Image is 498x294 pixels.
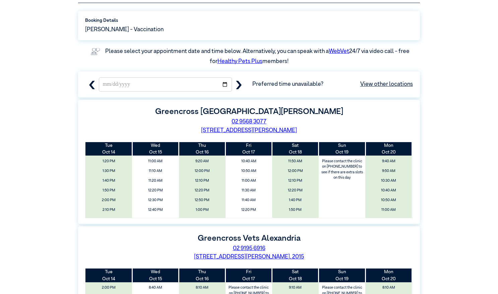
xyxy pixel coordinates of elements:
span: 2:00 PM [87,284,130,292]
a: View other locations [360,80,413,89]
span: 11:40 AM [228,196,270,204]
span: 1:40 PM [274,196,317,204]
span: 1:10 PM [181,216,223,224]
span: 9:50 AM [367,167,410,175]
th: Oct 14 [85,269,132,282]
span: 10:40 AM [228,157,270,166]
img: vet [88,46,102,57]
a: [STREET_ADDRESS][PERSON_NAME], 2015 [194,254,304,260]
span: 1:30 PM [87,167,130,175]
th: Oct 15 [132,142,179,156]
label: Please select your appointment date and time below. Alternatively, you can speak with a 24/7 via ... [105,49,411,64]
span: 10:40 AM [367,186,410,195]
span: 8:40 AM [134,284,177,292]
span: [PERSON_NAME] - Vaccination [85,25,164,34]
span: 8:10 AM [367,284,410,292]
span: 1:50 PM [87,186,130,195]
span: 10:50 AM [367,196,410,204]
span: 11:00 AM [367,206,410,214]
span: 10:50 AM [228,167,270,175]
th: Oct 20 [365,269,412,282]
th: Oct 19 [319,269,365,282]
span: 9:10 AM [274,284,317,292]
span: 11:00 AM [228,177,270,185]
a: WebVet [329,49,349,54]
th: Oct 17 [226,269,272,282]
span: 1:50 PM [274,206,317,214]
span: 12:30 PM [228,216,270,224]
span: 11:20 AM [134,177,177,185]
span: 2:00 PM [274,216,317,224]
th: Oct 18 [272,142,319,156]
span: 12:10 PM [181,177,223,185]
a: [STREET_ADDRESS][PERSON_NAME] [201,128,297,133]
label: Greencross [GEOGRAPHIC_DATA][PERSON_NAME] [155,108,343,116]
span: 2:10 PM [87,206,130,214]
span: 1:00 PM [181,206,223,214]
span: 8:10 AM [181,284,223,292]
span: 9:20 AM [181,157,223,166]
span: 12:20 PM [181,186,223,195]
span: 1:20 PM [87,157,130,166]
label: Please contact the clinic on [PHONE_NUMBER] to see if there are extra slots on this day [319,157,365,182]
a: 02 9568 3077 [232,119,266,125]
label: Booking Details [85,17,413,24]
span: 12:50 PM [134,216,177,224]
span: Preferred time unavailable? [252,80,413,89]
span: 12:30 PM [134,196,177,204]
span: 11:50 AM [274,157,317,166]
span: 12:20 PM [134,186,177,195]
span: 12:20 PM [228,206,270,214]
th: Oct 18 [272,269,319,282]
th: Oct 16 [179,269,226,282]
span: 12:40 PM [134,206,177,214]
a: Healthy Pets Plus [217,59,262,64]
a: 02 9195 6916 [233,246,265,251]
span: 12:10 PM [274,177,317,185]
span: 2:20 PM [87,216,130,224]
span: 12:20 PM [274,186,317,195]
span: 11:30 AM [228,186,270,195]
span: 11:00 AM [134,157,177,166]
span: 12:50 PM [181,196,223,204]
th: Oct 19 [319,142,365,156]
span: 1:40 PM [87,177,130,185]
th: Oct 17 [226,142,272,156]
th: Oct 15 [132,269,179,282]
span: 2:00 PM [87,196,130,204]
span: 11:10 AM [134,167,177,175]
span: 9:40 AM [367,157,410,166]
th: Oct 20 [365,142,412,156]
label: Greencross Vets Alexandria [198,234,301,242]
th: Oct 16 [179,142,226,156]
span: 11:10 AM [367,216,410,224]
span: 12:00 PM [181,167,223,175]
span: 12:00 PM [274,167,317,175]
span: 10:30 AM [367,177,410,185]
th: Oct 14 [85,142,132,156]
